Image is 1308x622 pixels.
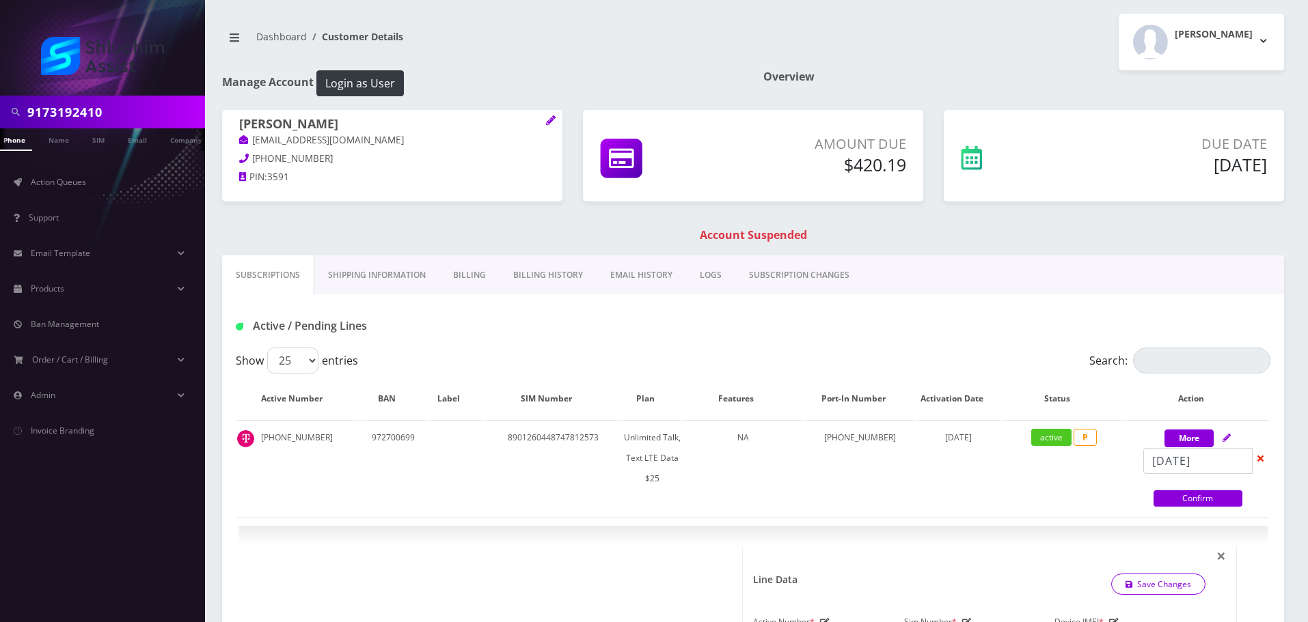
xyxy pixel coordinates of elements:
h5: $420.19 [736,154,906,175]
span: Support [29,212,59,223]
button: Login as User [316,70,404,96]
span: Products [31,283,64,294]
a: Shipping Information [314,255,439,295]
a: SIM [85,128,111,150]
span: 3591 [267,171,289,183]
label: Show entries [236,348,358,373]
p: Due Date [1069,134,1267,154]
h5: [DATE] [1069,154,1267,175]
button: [PERSON_NAME] [1119,14,1284,70]
td: [PHONE_NUMBER] [806,420,915,516]
span: active [1031,429,1072,446]
a: Billing [439,255,500,295]
img: t_img.png [237,430,254,447]
select: Showentries [267,348,318,373]
h1: [PERSON_NAME] [239,117,545,133]
td: NA [682,420,804,516]
h1: Account Suspended [226,229,1281,242]
a: Login as User [314,74,404,89]
li: Customer Details [307,29,403,44]
a: Email [121,128,154,150]
a: SUBSCRIPTION CHANGES [735,255,863,295]
span: [DATE] [945,432,972,443]
input: Search: [1133,348,1270,373]
th: Plan: activate to sort column ascending [623,379,681,419]
th: Status: activate to sort column ascending [1003,379,1125,419]
p: Amount Due [736,134,906,154]
h1: Active / Pending Lines [236,320,567,333]
span: Ban Management [31,318,99,330]
button: Save Changes [1111,574,1206,595]
button: More [1164,429,1214,447]
td: [PHONE_NUMBER] [237,420,359,516]
a: EMAIL HISTORY [597,255,686,295]
th: BAN: activate to sort column ascending [361,379,426,419]
input: Search in Company [27,99,202,125]
img: Shluchim Assist [41,37,164,75]
span: P [1074,429,1097,446]
nav: breadcrumb [222,23,743,61]
span: Invoice Branding [31,425,94,436]
span: × [1216,544,1226,567]
a: Save Changes [1111,574,1206,595]
th: Active Number: activate to sort column ascending [237,379,359,419]
td: Unlimited Talk, Text LTE Data $25 [623,420,681,516]
a: Company [163,128,209,150]
label: Search: [1089,348,1270,373]
span: Email Template [31,247,90,259]
h1: Overview [763,70,1284,83]
a: PIN: [239,171,267,184]
td: 8901260448747812573 [484,420,622,516]
th: SIM Number: activate to sort column ascending [484,379,622,419]
a: Subscriptions [222,255,314,295]
span: [PHONE_NUMBER] [252,152,333,165]
h1: Manage Account [222,70,743,96]
h1: Line Data [753,574,798,586]
td: 972700699 [361,420,426,516]
a: LOGS [686,255,735,295]
span: Admin [31,389,55,401]
span: Order / Cart / Billing [32,354,108,365]
a: Name [42,128,76,150]
img: Active / Pending Lines [236,323,243,330]
a: Billing History [500,255,597,295]
a: Dashboard [256,30,307,43]
a: Confirm [1154,490,1242,507]
th: Port-In Number: activate to sort column ascending [806,379,915,419]
span: Action Queues [31,176,86,188]
th: Label: activate to sort column ascending [428,379,483,419]
th: Features: activate to sort column ascending [682,379,804,419]
th: Action: activate to sort column ascending [1126,379,1269,419]
a: [EMAIL_ADDRESS][DOMAIN_NAME] [239,134,404,147]
h2: [PERSON_NAME] [1175,29,1253,40]
th: Activation Date: activate to sort column ascending [916,379,1001,419]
